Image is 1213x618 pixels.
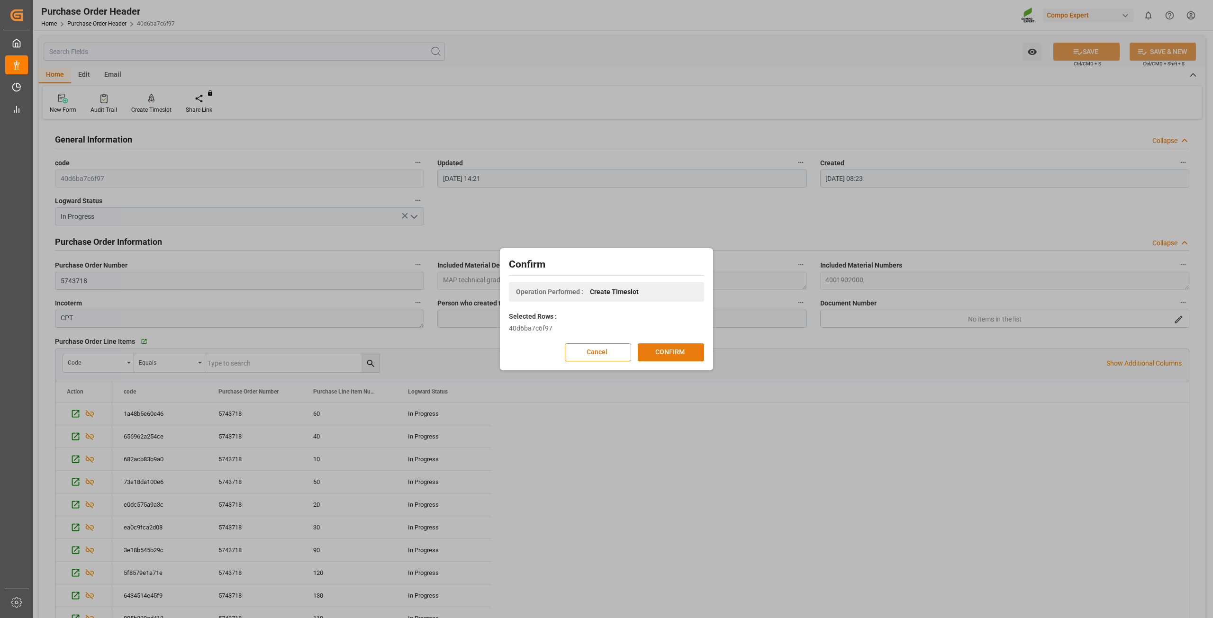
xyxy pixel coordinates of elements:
button: CONFIRM [638,343,704,361]
button: Cancel [565,343,631,361]
div: 40d6ba7c6f97 [509,323,704,333]
label: Selected Rows : [509,312,557,322]
span: Create Timeslot [590,287,639,297]
h2: Confirm [509,257,704,272]
span: Operation Performed : [516,287,583,297]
